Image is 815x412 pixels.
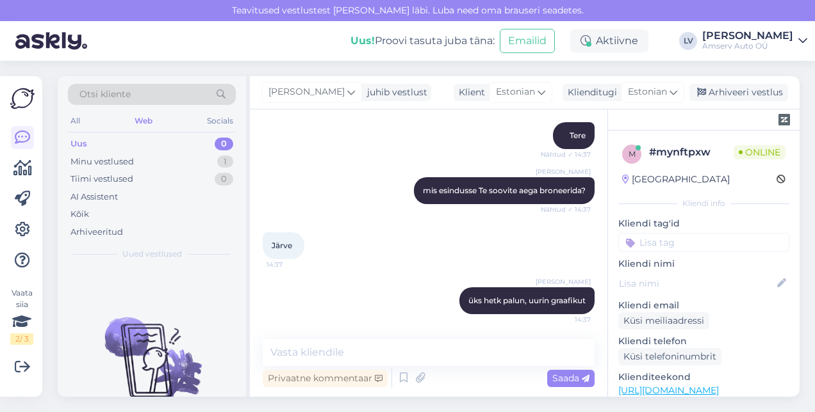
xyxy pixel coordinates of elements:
[350,35,375,47] b: Uus!
[217,155,233,168] div: 1
[70,155,134,168] div: Minu vestlused
[570,131,586,140] span: Tere
[272,241,292,250] span: Järve
[618,257,789,271] p: Kliendi nimi
[618,217,789,230] p: Kliendi tag'id
[70,173,133,186] div: Tiimi vestlused
[543,315,591,324] span: 14:37
[70,226,123,239] div: Arhiveeritud
[468,296,586,305] span: üks hetk palun, uurin graafikut
[541,150,591,159] span: Nähtud ✓ 14:37
[536,277,591,287] span: [PERSON_NAME]
[628,85,667,99] span: Estonian
[618,348,721,365] div: Küsi telefoninumbrit
[132,113,155,129] div: Web
[702,31,807,51] a: [PERSON_NAME]Amserv Auto OÜ
[536,167,591,177] span: [PERSON_NAME]
[268,85,345,99] span: [PERSON_NAME]
[500,29,555,53] button: Emailid
[552,372,589,384] span: Saada
[622,173,730,186] div: [GEOGRAPHIC_DATA]
[68,113,83,129] div: All
[496,85,535,99] span: Estonian
[541,205,591,214] span: Nähtud ✓ 14:37
[70,208,89,221] div: Kõik
[618,384,719,396] a: [URL][DOMAIN_NAME]
[619,276,775,290] input: Lisa nimi
[454,86,485,99] div: Klient
[618,233,789,252] input: Lisa tag
[702,41,793,51] div: Amserv Auto OÜ
[70,138,87,150] div: Uus
[649,145,734,160] div: # mynftpxw
[362,86,427,99] div: juhib vestlust
[10,287,33,345] div: Vaata siia
[734,145,786,159] span: Online
[618,299,789,312] p: Kliendi email
[58,294,246,409] img: No chats
[350,33,495,49] div: Proovi tasuta juba täna:
[10,333,33,345] div: 2 / 3
[10,86,35,111] img: Askly Logo
[618,312,709,329] div: Küsi meiliaadressi
[267,260,315,269] span: 14:37
[215,173,233,186] div: 0
[679,32,697,50] div: LV
[204,113,236,129] div: Socials
[570,29,648,52] div: Aktiivne
[778,114,790,125] img: zendesk
[215,138,233,150] div: 0
[702,31,793,41] div: [PERSON_NAME]
[563,86,617,99] div: Klienditugi
[423,186,586,195] span: mis esindusse Te soovite aega broneerida?
[689,84,788,101] div: Arhiveeri vestlus
[618,198,789,209] div: Kliendi info
[618,370,789,384] p: Klienditeekond
[70,191,118,203] div: AI Assistent
[79,88,131,101] span: Otsi kliente
[263,370,388,387] div: Privaatne kommentaar
[618,335,789,348] p: Kliendi telefon
[122,248,182,260] span: Uued vestlused
[629,149,636,159] span: m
